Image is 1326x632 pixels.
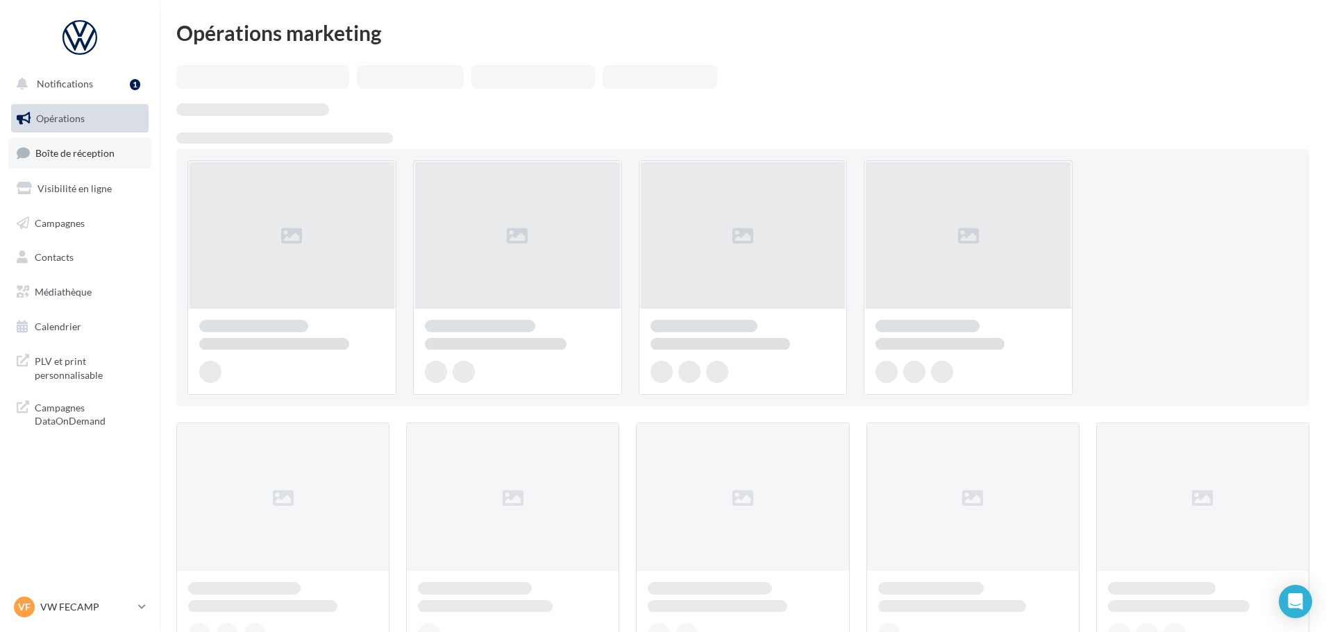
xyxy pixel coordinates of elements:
[18,600,31,614] span: VF
[35,216,85,228] span: Campagnes
[8,138,151,168] a: Boîte de réception
[8,243,151,272] a: Contacts
[8,346,151,387] a: PLV et print personnalisable
[130,79,140,90] div: 1
[35,398,143,428] span: Campagnes DataOnDemand
[11,594,149,620] a: VF VW FECAMP
[35,147,115,159] span: Boîte de réception
[8,104,151,133] a: Opérations
[35,321,81,332] span: Calendrier
[8,312,151,341] a: Calendrier
[37,182,112,194] span: Visibilité en ligne
[36,112,85,124] span: Opérations
[176,22,1309,43] div: Opérations marketing
[35,251,74,263] span: Contacts
[8,69,146,99] button: Notifications 1
[35,352,143,382] span: PLV et print personnalisable
[35,286,92,298] span: Médiathèque
[37,78,93,89] span: Notifications
[8,209,151,238] a: Campagnes
[8,174,151,203] a: Visibilité en ligne
[8,277,151,307] a: Médiathèque
[1279,585,1312,618] div: Open Intercom Messenger
[8,393,151,434] a: Campagnes DataOnDemand
[40,600,133,614] p: VW FECAMP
